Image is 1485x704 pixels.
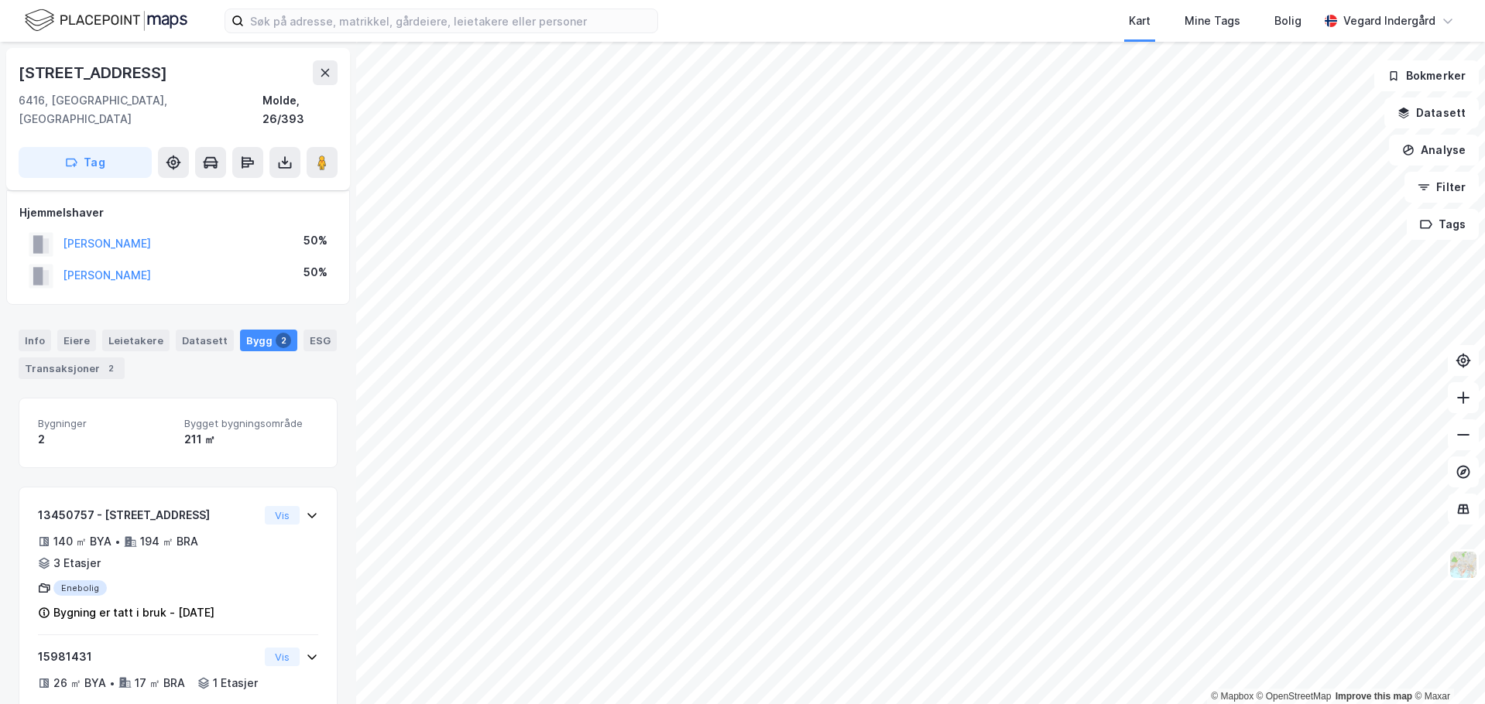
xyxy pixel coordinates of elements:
[38,648,259,666] div: 15981431
[53,603,214,622] div: Bygning er tatt i bruk - [DATE]
[53,532,111,551] div: 140 ㎡ BYA
[25,7,187,34] img: logo.f888ab2527a4732fd821a326f86c7f29.svg
[184,430,318,449] div: 211 ㎡
[304,231,328,250] div: 50%
[1211,691,1254,702] a: Mapbox
[304,263,328,282] div: 50%
[1185,12,1240,30] div: Mine Tags
[19,357,125,379] div: Transaksjoner
[1389,135,1479,166] button: Analyse
[1374,60,1479,91] button: Bokmerker
[109,677,115,689] div: •
[135,674,185,692] div: 17 ㎡ BRA
[102,330,170,351] div: Leietakere
[244,9,657,32] input: Søk på adresse, matrikkel, gårdeiere, leietakere eller personer
[38,506,259,525] div: 13450757 - [STREET_ADDRESS]
[213,674,258,692] div: 1 Etasjer
[1274,12,1302,30] div: Bolig
[1408,630,1485,704] div: Kontrollprogram for chat
[184,417,318,430] span: Bygget bygningsområde
[265,648,300,666] button: Vis
[276,333,291,348] div: 2
[1404,172,1479,203] button: Filter
[1336,691,1412,702] a: Improve this map
[1343,12,1435,30] div: Vegard Indergård
[19,330,51,351] div: Info
[19,91,262,128] div: 6416, [GEOGRAPHIC_DATA], [GEOGRAPHIC_DATA]
[240,330,297,351] div: Bygg
[140,532,198,551] div: 194 ㎡ BRA
[103,361,118,376] div: 2
[38,417,172,430] span: Bygninger
[19,60,170,85] div: [STREET_ADDRESS]
[1129,12,1151,30] div: Kart
[19,147,152,178] button: Tag
[1384,97,1479,128] button: Datasett
[19,203,337,222] div: Hjemmelshaver
[1407,209,1479,240] button: Tags
[38,430,172,449] div: 2
[265,506,300,525] button: Vis
[115,535,121,548] div: •
[1408,630,1485,704] iframe: Chat Widget
[176,330,234,351] div: Datasett
[1449,550,1478,579] img: Z
[57,330,96,351] div: Eiere
[53,554,101,572] div: 3 Etasjer
[1257,691,1332,702] a: OpenStreetMap
[262,91,338,128] div: Molde, 26/393
[53,674,106,692] div: 26 ㎡ BYA
[304,330,337,351] div: ESG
